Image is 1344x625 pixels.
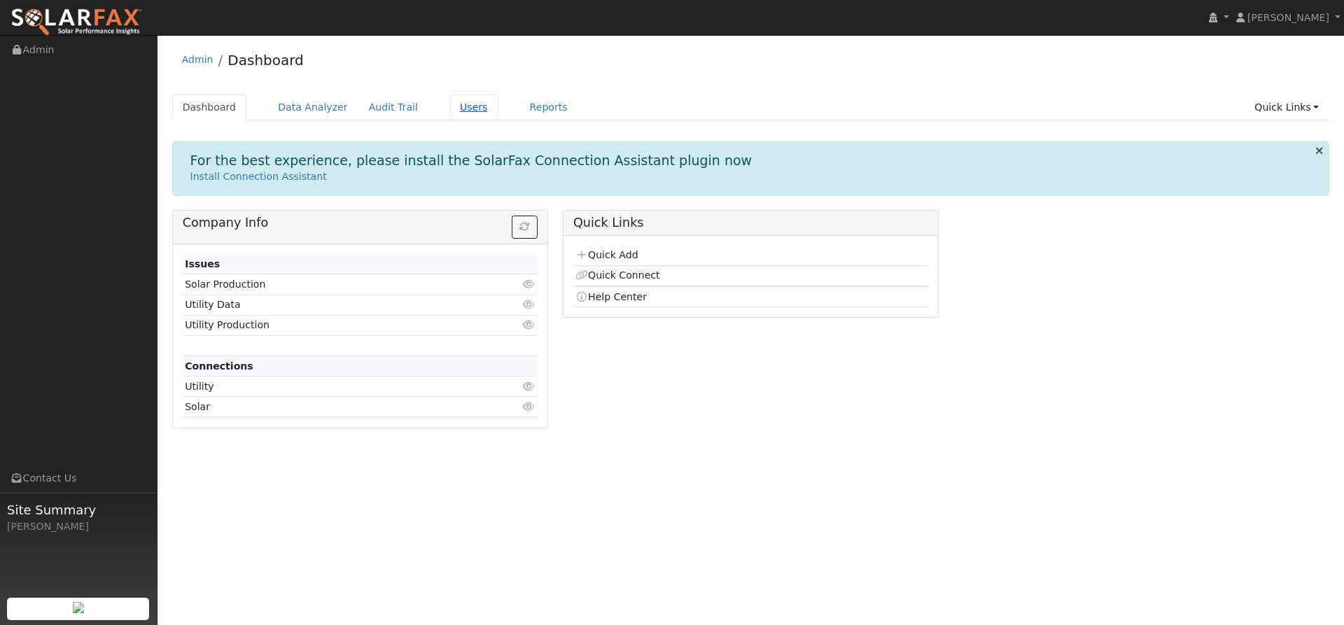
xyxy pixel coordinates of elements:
[575,291,647,302] a: Help Center
[183,377,480,397] td: Utility
[523,279,535,289] i: Click to view
[172,94,247,120] a: Dashboard
[449,94,498,120] a: Users
[523,402,535,412] i: Click to view
[523,320,535,330] i: Click to view
[575,249,638,260] a: Quick Add
[267,94,358,120] a: Data Analyzer
[1244,94,1329,120] a: Quick Links
[183,216,538,230] h5: Company Info
[573,216,928,230] h5: Quick Links
[10,8,142,37] img: SolarFax
[183,315,480,335] td: Utility Production
[185,258,220,269] strong: Issues
[182,54,213,65] a: Admin
[183,397,480,417] td: Solar
[575,269,659,281] a: Quick Connect
[183,274,480,295] td: Solar Production
[227,52,304,69] a: Dashboard
[523,381,535,391] i: Click to view
[183,295,480,315] td: Utility Data
[523,300,535,309] i: Click to view
[190,153,752,169] h1: For the best experience, please install the SolarFax Connection Assistant plugin now
[190,171,327,182] a: Install Connection Assistant
[185,360,253,372] strong: Connections
[519,94,578,120] a: Reports
[73,602,84,613] img: retrieve
[1247,12,1329,23] span: [PERSON_NAME]
[7,500,150,519] span: Site Summary
[358,94,428,120] a: Audit Trail
[7,519,150,534] div: [PERSON_NAME]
